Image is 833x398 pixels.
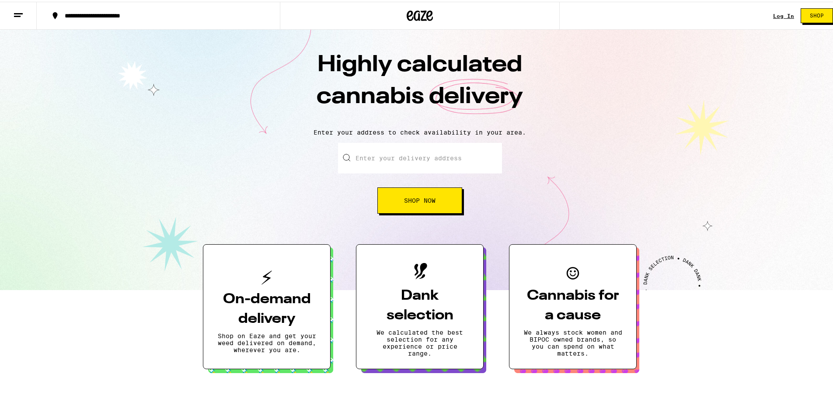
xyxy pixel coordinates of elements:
h1: Highly calculated cannabis delivery [267,48,573,120]
p: Enter your address to check availability in your area. [9,127,831,134]
h3: On-demand delivery [217,288,316,327]
h3: Cannabis for a cause [523,284,622,324]
button: Cannabis for a causeWe always stock women and BIPOC owned brands, so you can spend on what matters. [509,242,637,367]
p: We calculated the best selection for any experience or price range. [370,327,469,355]
span: Shop [810,11,824,17]
button: Shop Now [377,186,462,212]
button: On-demand deliveryShop on Eaze and get your weed delivered on demand, wherever you are. [203,242,331,367]
a: Log In [773,11,794,17]
span: Shop Now [404,196,436,202]
p: We always stock women and BIPOC owned brands, so you can spend on what matters. [523,327,622,355]
button: Shop [801,7,833,21]
p: Shop on Eaze and get your weed delivered on demand, wherever you are. [217,331,316,352]
button: Dank selectionWe calculated the best selection for any experience or price range. [356,242,484,367]
input: Enter your delivery address [338,141,502,172]
h3: Dank selection [370,284,469,324]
